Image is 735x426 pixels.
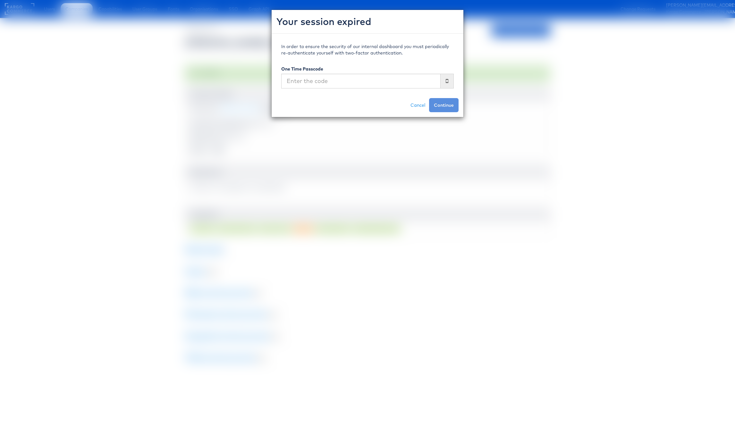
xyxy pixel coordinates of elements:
[281,43,454,56] p: In order to ensure the security of our internal dashboard you must periodically re-authenticate y...
[281,74,441,88] input: Enter the code
[281,66,323,72] label: One Time Passcode
[276,15,459,29] h2: Your session expired
[407,98,429,112] a: Cancel
[429,98,459,112] button: Continue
